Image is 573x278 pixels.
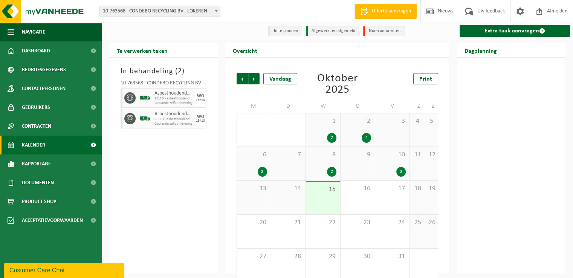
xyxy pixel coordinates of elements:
span: 25 [414,218,420,227]
div: 10-763568 - CONDEBO RECYCLING BV - LOKEREN [121,81,206,88]
div: Vandaag [263,73,297,84]
span: SELFD - asbesthoudende bouwmaterialen cementgebonden (HGB) [154,117,193,122]
a: Extra taak aanvragen [460,25,570,37]
span: 20 [241,218,267,227]
div: 2 [258,167,267,177]
td: D [271,99,306,113]
iframe: chat widget [4,261,126,278]
span: 21 [275,218,302,227]
span: 2 [178,67,182,75]
span: 14 [275,185,302,193]
span: 12 [428,151,434,159]
span: 10 [379,151,406,159]
span: 4 [414,117,420,125]
span: Documenten [22,173,54,192]
div: WO [197,115,204,119]
span: 8 [310,151,336,159]
span: 5 [428,117,434,125]
a: Print [413,73,438,84]
span: Contracten [22,117,51,136]
td: Z [410,99,424,113]
span: Contactpersonen [22,79,66,98]
span: Kalender [22,136,45,154]
span: 1 [310,117,336,125]
span: Vorige [237,73,248,84]
span: 15 [310,185,336,194]
span: Bedrijfsgegevens [22,60,66,79]
span: Geplande zelfaanlevering [154,101,193,105]
h2: Te verwerken taken [109,43,175,58]
span: 6 [241,151,267,159]
span: 19 [428,185,434,193]
div: 2 [327,167,336,177]
span: 3 [379,117,406,125]
span: Asbesthoudende bouwmaterialen cementgebonden (hechtgebonden) [154,111,193,117]
span: Print [419,76,432,82]
td: W [306,99,341,113]
span: 29 [310,252,336,261]
span: Navigatie [22,23,45,41]
li: Afgewerkt en afgemeld [306,26,359,36]
span: 24 [379,218,406,227]
span: 23 [344,218,371,227]
span: 26 [428,218,434,227]
div: Oktober 2025 [306,73,368,96]
span: 18 [414,185,420,193]
h2: Overzicht [225,43,265,58]
span: 13 [241,185,267,193]
span: 17 [379,185,406,193]
li: In te plannen [268,26,302,36]
span: 30 [344,252,371,261]
td: Z [424,99,439,113]
span: Dashboard [22,41,50,60]
div: 2 [396,167,406,177]
span: 10-763568 - CONDEBO RECYCLING BV - LOKEREN [99,6,220,17]
span: 9 [344,151,371,159]
span: Geplande zelfaanlevering [154,122,193,126]
td: V [375,99,410,113]
span: Offerte aanvragen [370,8,413,15]
span: SELFD - asbesthoudende bouwmaterialen cementgebonden (HGB) [154,96,193,101]
span: 27 [241,252,267,261]
span: Rapportage [22,154,51,173]
div: 2 [327,133,336,143]
div: WO [197,94,204,98]
span: 31 [379,252,406,261]
div: 4 [362,133,371,143]
span: 10-763568 - CONDEBO RECYCLING BV - LOKEREN [100,6,220,17]
span: Acceptatievoorwaarden [22,211,83,230]
img: BL-SO-LV [139,113,151,124]
h2: Dagplanning [457,43,504,58]
span: 11 [414,151,420,159]
img: BL-SO-LV [139,92,151,104]
a: Offerte aanvragen [354,4,417,19]
span: Gebruikers [22,98,50,117]
span: Product Shop [22,192,56,211]
td: D [341,99,375,113]
span: 7 [275,151,302,159]
td: M [237,99,271,113]
span: Volgende [248,73,260,84]
span: 28 [275,252,302,261]
h3: In behandeling ( ) [121,66,206,77]
span: Asbesthoudende bouwmaterialen cementgebonden (hechtgebonden) [154,90,193,96]
div: 15/10 [196,98,205,102]
div: 15/10 [196,119,205,123]
li: Non-conformiteit [363,26,405,36]
span: 16 [344,185,371,193]
span: 22 [310,218,336,227]
span: 2 [344,117,371,125]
